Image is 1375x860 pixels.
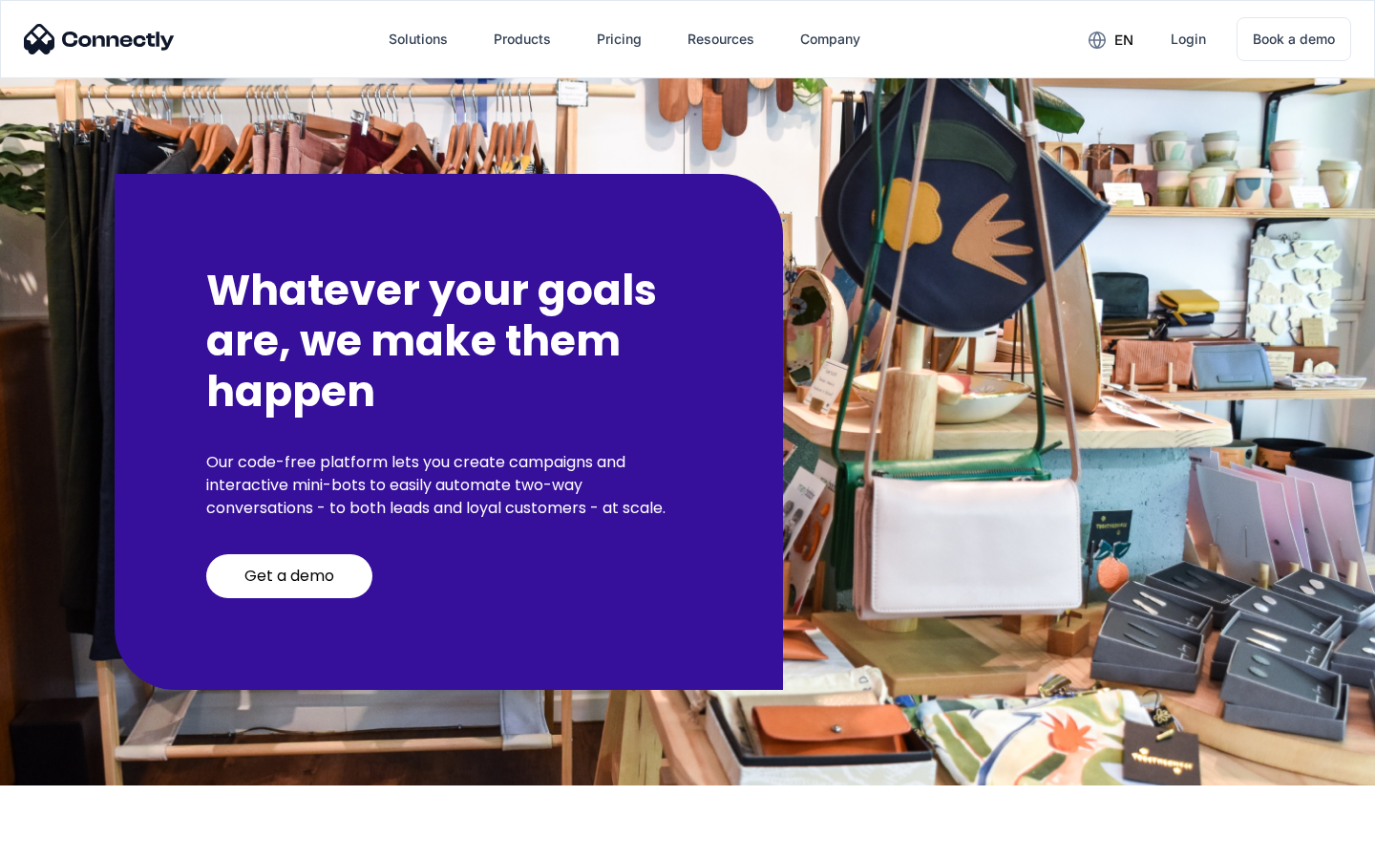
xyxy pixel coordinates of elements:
[206,266,691,417] h2: Whatever your goals are, we make them happen
[800,26,860,53] div: Company
[1114,27,1133,54] div: en
[1155,16,1221,62] a: Login
[244,567,334,586] div: Get a demo
[38,827,115,853] ul: Language list
[206,554,372,598] a: Get a demo
[494,26,551,53] div: Products
[597,26,642,53] div: Pricing
[19,827,115,853] aside: Language selected: English
[582,16,657,62] a: Pricing
[1171,26,1206,53] div: Login
[1237,17,1351,61] a: Book a demo
[389,26,448,53] div: Solutions
[687,26,754,53] div: Resources
[206,451,691,520] p: Our code-free platform lets you create campaigns and interactive mini-bots to easily automate two...
[24,24,175,54] img: Connectly Logo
